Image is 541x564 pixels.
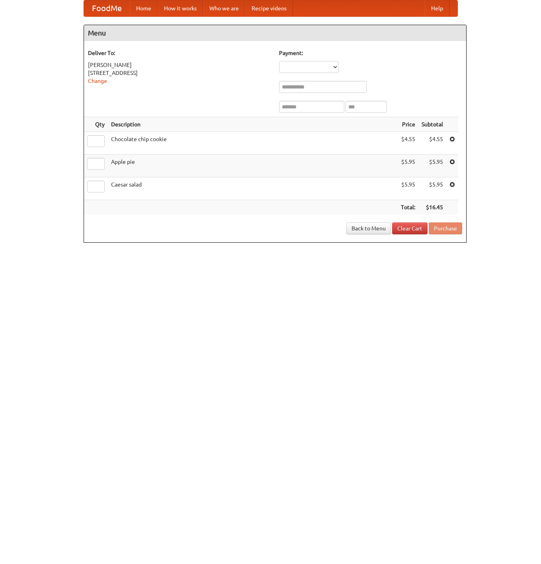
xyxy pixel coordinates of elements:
[84,25,466,41] h4: Menu
[108,177,398,200] td: Caesar salad
[203,0,245,16] a: Who we are
[84,117,108,132] th: Qty
[108,117,398,132] th: Description
[418,117,446,132] th: Subtotal
[418,132,446,155] td: $4.55
[398,177,418,200] td: $5.95
[418,200,446,215] th: $16.45
[88,49,271,57] h5: Deliver To:
[392,222,428,234] a: Clear Cart
[88,78,107,84] a: Change
[88,69,271,77] div: [STREET_ADDRESS]
[108,155,398,177] td: Apple pie
[88,61,271,69] div: [PERSON_NAME]
[158,0,203,16] a: How it works
[429,222,462,234] button: Purchase
[108,132,398,155] td: Chocolate chip cookie
[398,200,418,215] th: Total:
[245,0,293,16] a: Recipe videos
[418,155,446,177] td: $5.95
[418,177,446,200] td: $5.95
[398,132,418,155] td: $4.55
[425,0,449,16] a: Help
[398,117,418,132] th: Price
[398,155,418,177] td: $5.95
[130,0,158,16] a: Home
[84,0,130,16] a: FoodMe
[279,49,462,57] h5: Payment:
[346,222,391,234] a: Back to Menu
